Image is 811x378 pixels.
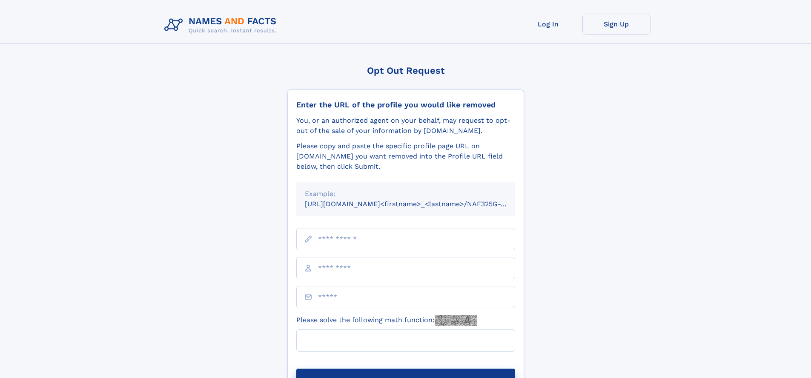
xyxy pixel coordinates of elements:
[305,200,531,208] small: [URL][DOMAIN_NAME]<firstname>_<lastname>/NAF325G-xxxxxxxx
[296,100,515,110] div: Enter the URL of the profile you would like removed
[287,65,524,76] div: Opt Out Request
[305,189,507,199] div: Example:
[296,115,515,136] div: You, or an authorized agent on your behalf, may request to opt-out of the sale of your informatio...
[514,14,582,35] a: Log In
[161,14,284,37] img: Logo Names and Facts
[296,315,477,326] label: Please solve the following math function:
[582,14,651,35] a: Sign Up
[296,141,515,172] div: Please copy and paste the specific profile page URL on [DOMAIN_NAME] you want removed into the Pr...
